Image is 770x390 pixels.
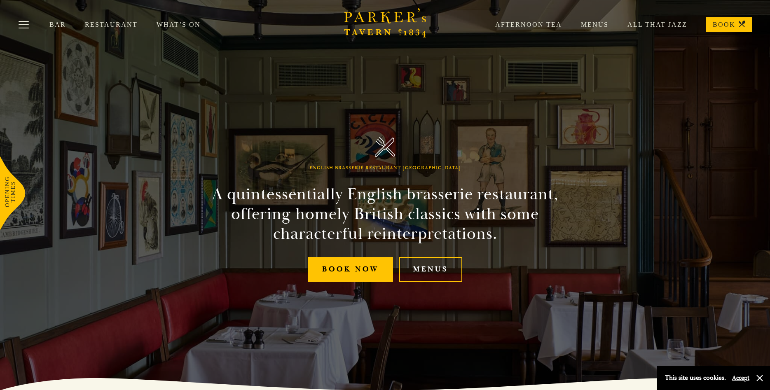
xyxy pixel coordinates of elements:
button: Close and accept [756,374,764,382]
h2: A quintessentially English brasserie restaurant, offering homely British classics with some chara... [197,184,573,244]
p: This site uses cookies. [665,372,726,384]
a: Menus [399,257,462,282]
img: Parker's Tavern Brasserie Cambridge [375,137,395,157]
h1: English Brasserie Restaurant [GEOGRAPHIC_DATA] [309,165,461,171]
a: Book Now [308,257,393,282]
button: Accept [732,374,749,382]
